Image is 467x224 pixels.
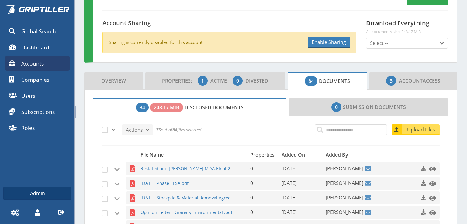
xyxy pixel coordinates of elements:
a: Admin [3,187,71,200]
button: Select -- [366,38,448,49]
span: Opinion Letter - Granary Environmental .pdf [140,206,235,219]
div: out of files selected [154,127,201,135]
span: 1 [201,77,204,84]
h4: Download Everything [366,20,448,34]
a: Subscriptions [5,104,70,119]
div: File Name [139,151,248,159]
span: Properties: [162,77,196,84]
span: 0 [335,104,338,111]
span: Access [386,75,440,87]
a: Accounts [5,56,70,71]
a: Companies [5,72,70,87]
span: Dashboard [21,43,49,51]
span: Subscriptions [21,108,55,116]
h4: Account Sharing [102,20,151,27]
a: Roles [5,120,70,135]
a: Disclosed Documents [93,98,286,116]
span: Global Search [21,27,56,35]
a: Users [5,88,70,103]
span: 3 [390,77,393,84]
span: 0 [236,77,239,84]
button: Actions [122,124,153,135]
span: 84 [308,77,314,85]
a: Submission Documents [289,98,448,116]
span: 84 [140,104,145,111]
p: Sharing is currently disabled for this account. [109,39,204,46]
button: Enable Sharing [308,37,350,48]
a: Click to preview this file [427,178,435,189]
span: 0 [250,180,253,186]
div: Added By [324,151,386,159]
strong: 75 [156,127,161,133]
span: [PERSON_NAME] [326,206,363,219]
a: Click to preview this file [427,192,435,203]
span: Divested [245,77,268,84]
span: [DATE]_Stockpile & Material Removal Agreement.pdf [140,191,235,204]
span: [DATE] [282,180,297,186]
a: Dashboard [5,40,70,55]
a: Click to preview this file [427,207,435,218]
a: Global Search [5,24,70,39]
span: 0 [250,209,253,216]
span: Account [399,77,423,84]
span: [DATE]_Phase I ESA.pdf [140,177,235,190]
div: Properties [248,151,280,159]
span: [DATE] [282,165,297,172]
span: Accounts [21,59,44,67]
span: Documents [305,75,350,87]
span: [PERSON_NAME] [326,177,363,190]
span: Users [21,92,35,100]
span: [PERSON_NAME] [326,162,363,175]
strong: 84 [172,127,177,133]
span: Upload Files [403,126,440,133]
a: Click to preview this file [427,163,435,174]
span: [DATE] [282,209,297,216]
a: Upload Files [392,124,440,135]
span: [DATE] [282,194,297,201]
span: Restated and [PERSON_NAME] MDA-Final-2021-10-19 (1).pdf [140,162,235,175]
span: Select -- [370,39,388,47]
span: Actions [126,126,143,134]
span: Roles [21,124,35,132]
span: [PERSON_NAME] [326,191,363,204]
span: Overview [101,75,126,87]
span: 0 [250,165,253,172]
span: Active [210,77,231,84]
span: 248.17 MiB [154,104,179,111]
span: 0 [250,194,253,201]
span: All documents size: 248.17 MiB [366,29,448,34]
span: Companies [21,76,49,83]
div: Added On [280,151,323,159]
